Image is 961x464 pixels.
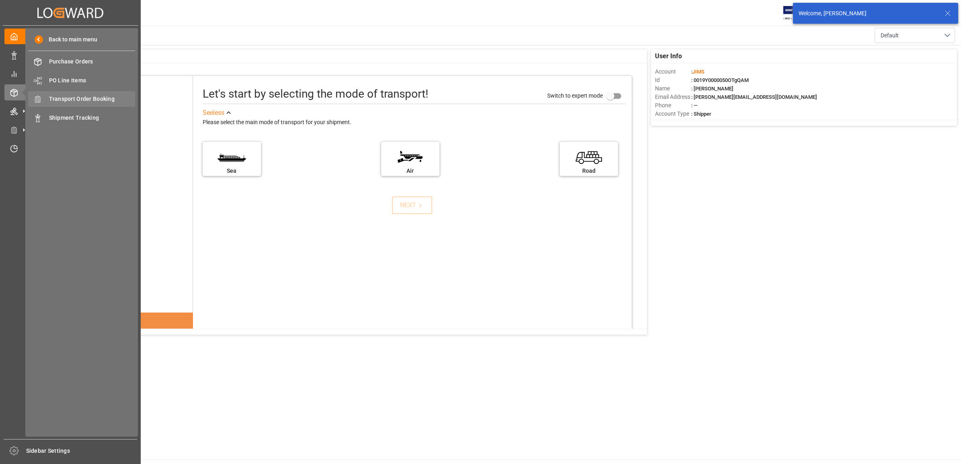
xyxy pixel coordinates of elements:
img: Exertis%20JAM%20-%20Email%20Logo.jpg_1722504956.jpg [783,6,811,20]
button: open menu [875,28,955,43]
span: Name [655,84,691,93]
span: Back to main menu [43,35,97,44]
span: Transport Order Booking [49,95,136,103]
span: User Info [655,51,682,61]
span: : 0019Y0000050OTgQAM [691,77,749,83]
span: Shipment Tracking [49,114,136,122]
span: Account Type [655,110,691,118]
span: : Shipper [691,111,711,117]
span: Switch to expert mode [547,92,603,99]
a: Shipment Tracking [28,110,135,125]
span: Account [655,67,691,76]
span: Sidebar Settings [26,447,138,455]
a: My Cockpit [4,29,136,44]
a: My Reports [4,66,136,82]
span: Default [881,31,899,40]
span: : — [691,102,698,108]
span: Id [655,76,691,84]
span: Phone [655,101,691,110]
span: Email Address [655,93,691,101]
a: PO Line Items [28,72,135,88]
div: See less [203,108,224,118]
span: JIMS [692,69,704,75]
a: Data Management [4,47,136,63]
span: PO Line Items [49,76,136,85]
a: Transport Order Booking [28,91,135,107]
div: NEXT [400,200,425,210]
span: Purchase Orders [49,57,136,66]
div: Please select the main mode of transport for your shipment. [203,118,626,127]
div: Let's start by selecting the mode of transport! [203,86,428,102]
span: : [691,69,704,75]
a: Purchase Orders [28,54,135,69]
a: Timeslot Management V2 [4,141,136,156]
div: Sea [207,167,257,175]
div: Air [385,167,435,175]
button: NEXT [392,196,432,214]
div: Welcome, [PERSON_NAME] [799,9,937,18]
span: : [PERSON_NAME][EMAIL_ADDRESS][DOMAIN_NAME] [691,94,817,100]
span: : [PERSON_NAME] [691,86,733,92]
div: Road [564,167,614,175]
